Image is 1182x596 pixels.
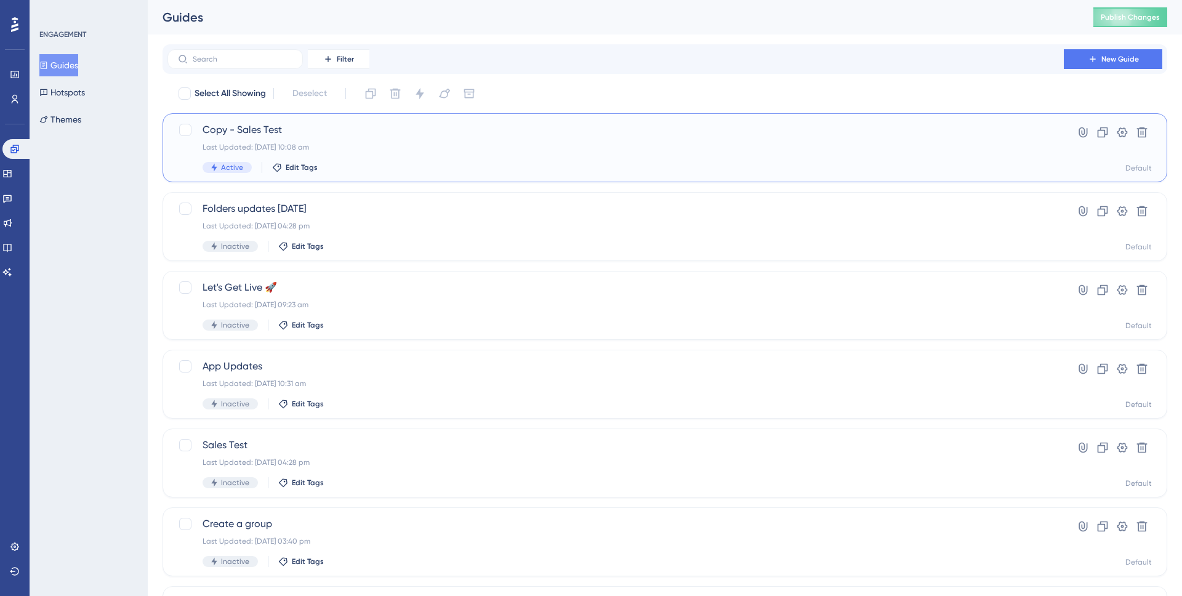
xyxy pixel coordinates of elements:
[337,54,354,64] span: Filter
[1125,242,1152,252] div: Default
[292,320,324,330] span: Edit Tags
[292,86,327,101] span: Deselect
[221,241,249,251] span: Inactive
[203,536,1029,546] div: Last Updated: [DATE] 03:40 pm
[1125,478,1152,488] div: Default
[1125,163,1152,173] div: Default
[278,557,324,566] button: Edit Tags
[39,54,78,76] button: Guides
[195,86,266,101] span: Select All Showing
[203,359,1029,374] span: App Updates
[203,517,1029,531] span: Create a group
[203,280,1029,295] span: Let's Get Live 🚀
[1125,400,1152,409] div: Default
[1125,321,1152,331] div: Default
[39,108,81,131] button: Themes
[286,163,318,172] span: Edit Tags
[1101,12,1160,22] span: Publish Changes
[203,142,1029,152] div: Last Updated: [DATE] 10:08 am
[278,241,324,251] button: Edit Tags
[278,320,324,330] button: Edit Tags
[221,557,249,566] span: Inactive
[203,379,1029,389] div: Last Updated: [DATE] 10:31 am
[278,478,324,488] button: Edit Tags
[221,478,249,488] span: Inactive
[203,221,1029,231] div: Last Updated: [DATE] 04:28 pm
[308,49,369,69] button: Filter
[1064,49,1162,69] button: New Guide
[1101,54,1139,64] span: New Guide
[221,320,249,330] span: Inactive
[39,30,86,39] div: ENGAGEMENT
[39,81,85,103] button: Hotspots
[193,55,292,63] input: Search
[292,557,324,566] span: Edit Tags
[292,478,324,488] span: Edit Tags
[292,241,324,251] span: Edit Tags
[203,123,1029,137] span: Copy - Sales Test
[203,438,1029,453] span: Sales Test
[221,163,243,172] span: Active
[278,399,324,409] button: Edit Tags
[1125,557,1152,567] div: Default
[292,399,324,409] span: Edit Tags
[203,457,1029,467] div: Last Updated: [DATE] 04:28 pm
[203,201,1029,216] span: Folders updates [DATE]
[203,300,1029,310] div: Last Updated: [DATE] 09:23 am
[281,83,338,105] button: Deselect
[1093,7,1167,27] button: Publish Changes
[221,399,249,409] span: Inactive
[163,9,1063,26] div: Guides
[272,163,318,172] button: Edit Tags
